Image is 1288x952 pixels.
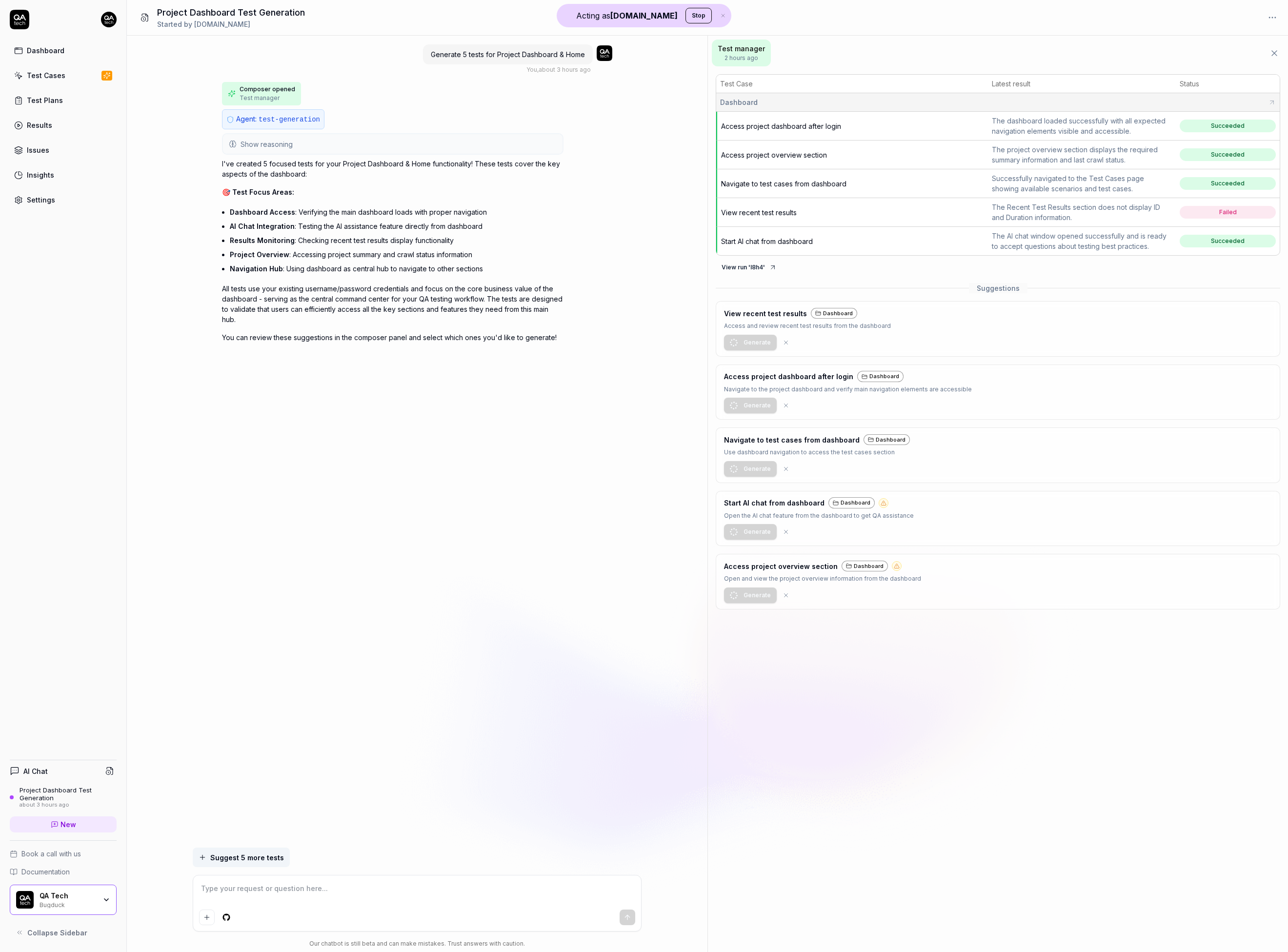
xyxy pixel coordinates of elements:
[992,144,1172,165] div: The project overview section displays the required summary information and last crawl status.
[724,511,914,521] p: Open the AI chat feature from the dashboard to get QA assistance
[716,75,988,93] th: Test Case
[10,116,117,135] a: Results
[431,50,585,59] span: Generate 5 tests for Project Dashboard & Home
[842,560,888,572] a: Dashboard
[724,335,777,350] button: Generate
[27,70,65,81] div: Test Cases
[10,849,117,859] a: Book a call with us
[724,461,777,477] button: Generate
[1180,148,1276,161] span: Succeeded
[718,54,765,62] span: 2 hours ago
[724,587,777,603] button: Generate
[969,283,1027,293] span: Suggestions
[10,141,117,160] a: Issues
[988,75,1176,93] th: Latest result
[724,574,921,584] p: Open and view the project overview information from the dashboard
[864,434,910,446] a: Dashboard
[597,45,612,61] img: 7ccf6c19-61ad-4a6c-8811-018b02a1b829.jpg
[27,195,55,205] div: Settings
[1180,177,1276,190] span: Succeeded
[210,852,284,863] span: Suggest 5 more tests
[199,910,215,925] button: Add attachment
[721,208,797,217] a: View recent test results
[230,250,289,259] span: Project Overview
[20,802,117,809] div: about 3 hours ago
[240,85,295,94] span: Composer opened
[230,236,295,244] span: Results Monitoring
[10,66,117,85] a: Test Cases
[241,139,293,149] span: Show reasoning
[744,527,771,536] span: Generate
[721,180,846,188] a: Navigate to test cases from dashboard
[230,264,283,273] span: Navigation Hub
[992,202,1172,223] div: The Recent Test Results section does not display ID and Duration information.
[992,116,1172,136] div: The dashboard loaded successfully with all expected navigation elements visible and accessible.
[223,134,563,154] button: Show reasoning
[721,122,841,130] a: Access project dashboard after login
[724,524,777,540] button: Generate
[259,116,320,123] span: test-generation
[526,66,537,73] span: You
[724,385,972,394] p: Navigate to the project dashboard and verify main navigation elements are accessible
[811,307,857,319] a: Dashboard
[27,170,54,180] div: Insights
[27,928,87,938] span: Collapse Sidebar
[724,561,838,571] h3: Access project overview section
[230,262,563,276] li: : Using dashboard as central hub to navigate to other sections
[193,848,290,867] button: Suggest 5 more tests
[716,262,783,271] a: View run 'l8h4'
[1180,120,1276,132] span: Succeeded
[236,114,320,125] p: Agent:
[40,891,96,900] div: QA Tech
[10,816,117,832] a: New
[721,237,813,245] a: Start AI chat from dashboard
[828,497,875,509] a: Dashboard
[27,145,49,155] div: Issues
[724,498,825,508] h3: Start AI chat from dashboard
[27,95,63,105] div: Test Plans
[101,12,117,27] img: 7ccf6c19-61ad-4a6c-8811-018b02a1b829.jpg
[724,447,910,457] p: Use dashboard navigation to access the test cases section
[744,401,771,410] span: Generate
[744,338,771,347] span: Generate
[10,91,117,110] a: Test Plans
[230,222,295,230] span: AI Chat Integration
[230,219,563,233] li: : Testing the AI assistance feature directly from dashboard
[744,465,771,473] span: Generate
[1180,235,1276,247] span: Succeeded
[21,849,81,859] span: Book a call with us
[230,208,295,216] span: Dashboard Access
[240,94,280,102] span: Test manager
[992,173,1172,194] div: Successfully navigated to the Test Cases page showing available scenarios and test cases.
[720,97,758,107] span: Dashboard
[1176,75,1280,93] th: Status
[10,867,117,877] a: Documentation
[194,20,250,28] span: [DOMAIN_NAME]
[744,591,771,600] span: Generate
[230,205,563,219] li: : Verifying the main dashboard loads with proper navigation
[157,6,305,19] h1: Project Dashboard Test Generation
[222,159,563,179] p: I've created 5 focused tests for your Project Dashboard & Home functionality! These tests cover t...
[27,45,64,56] div: Dashboard
[157,19,305,29] div: Started by
[724,321,891,331] p: Access and review recent test results from the dashboard
[721,151,827,159] span: Access project overview section
[10,41,117,60] a: Dashboard
[526,65,591,74] div: , about 3 hours ago
[230,233,563,247] li: : Checking recent test results display functionality
[718,43,765,54] span: Test manager
[193,939,642,948] div: Our chatbot is still beta and can make mistakes. Trust answers with caution.
[724,435,860,445] h3: Navigate to test cases from dashboard
[60,819,76,830] span: New
[222,284,563,324] p: All tests use your existing username/password credentials and focus on the core business value of...
[685,8,712,23] button: Stop
[724,371,853,382] h3: Access project dashboard after login
[23,766,48,776] h4: AI Chat
[716,260,783,275] button: View run 'l8h4'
